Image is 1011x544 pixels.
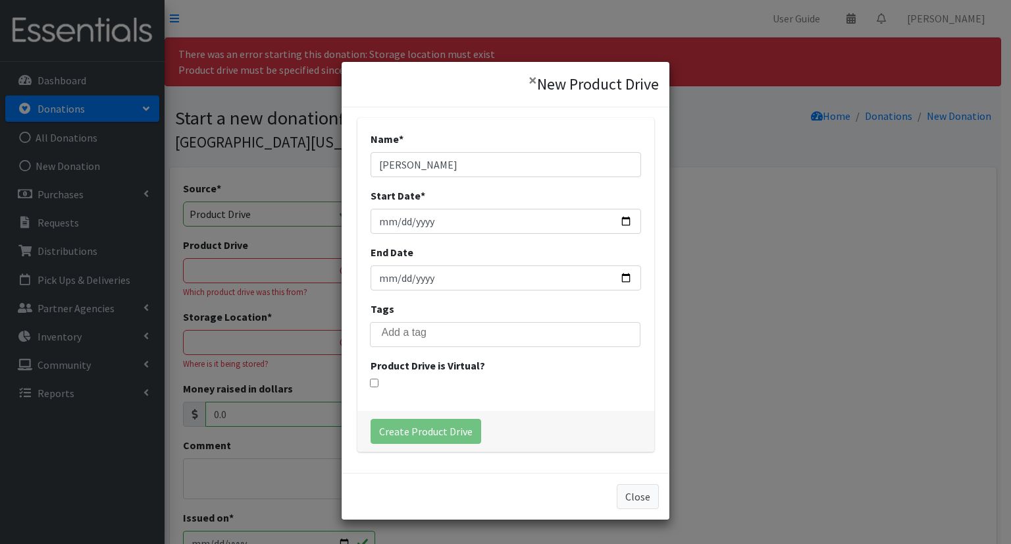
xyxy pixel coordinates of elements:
label: Name [371,131,403,147]
h4: New Product Drive [537,72,659,96]
label: Tags [371,301,394,317]
label: Start Date [371,188,425,204]
label: End Date [371,244,413,260]
abbr: required [399,132,403,146]
button: Close [617,484,659,509]
input: Add a tag [382,327,648,339]
abbr: required [421,189,425,202]
button: × [518,62,548,99]
label: Product Drive is Virtual? [371,358,485,373]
